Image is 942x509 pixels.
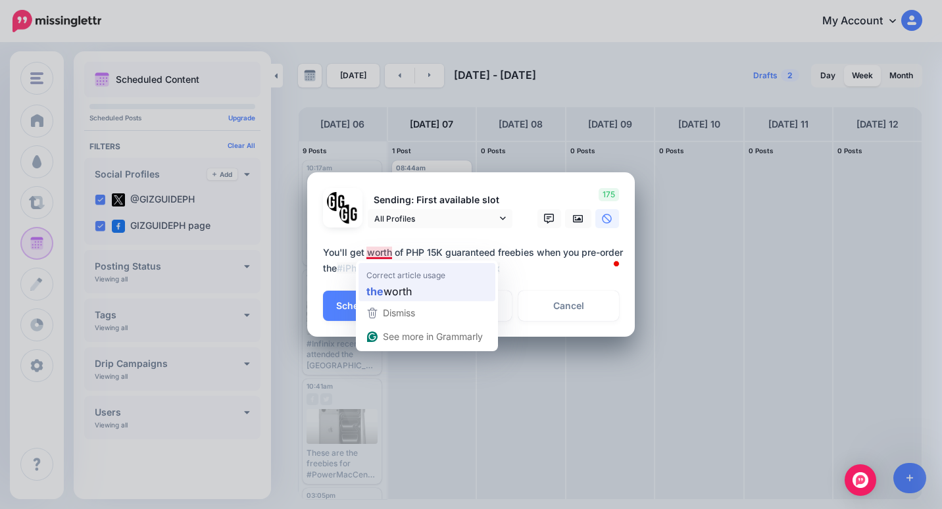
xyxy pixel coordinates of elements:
p: Sending: First available slot [368,193,512,208]
div: Open Intercom Messenger [845,464,876,496]
a: All Profiles [368,209,512,228]
div: You'll get worth of PHP 15K guaranteed freebies when you pre-order the with [323,245,626,276]
button: Schedule [323,291,405,321]
textarea: To enrich screen reader interactions, please activate Accessibility in Grammarly extension settings [323,245,626,276]
span: 175 [599,188,619,201]
a: Cancel [518,291,619,321]
img: JT5sWCfR-79925.png [339,205,359,224]
span: Schedule [336,301,378,310]
span: All Profiles [374,212,497,226]
img: 353459792_649996473822713_4483302954317148903_n-bsa138318.png [327,192,346,211]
